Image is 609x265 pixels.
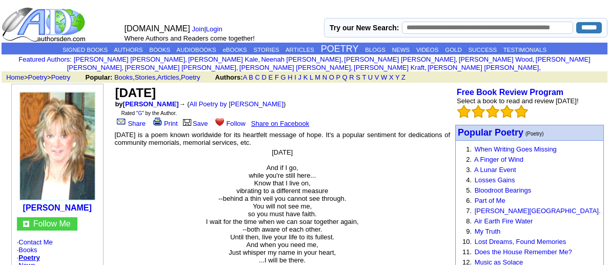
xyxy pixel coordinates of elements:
[33,219,71,228] a: Follow Me
[462,238,472,245] font: 10.
[190,100,284,108] a: All Poetry by [PERSON_NAME]
[475,207,601,215] a: [PERSON_NAME][GEOGRAPHIC_DATA].
[474,156,523,163] a: A Finger of Wind
[365,47,385,53] a: BLOGS
[192,25,226,33] font: |
[321,44,359,54] a: POETRY
[115,86,156,100] font: [DATE]
[457,97,579,105] font: Select a book to read and review [DATE]!
[114,131,450,146] font: [DATE] is a poem known worldwide for its heartfelt message of hope. It's a popular sentiment for ...
[275,73,279,81] a: F
[179,100,286,108] font: → ( )
[135,73,155,81] a: Stories
[67,55,591,71] font: , , , , , , , , , ,
[375,73,379,81] a: V
[541,65,542,71] font: i
[18,55,70,63] a: Featured Authors
[466,176,472,184] font: 4.
[466,197,472,204] font: 6.
[23,221,29,227] img: gc.jpg
[294,73,296,81] a: I
[114,73,133,81] a: Books
[28,73,48,81] a: Poetry
[19,91,96,201] img: 45026.jpg
[401,73,405,81] a: Z
[500,105,514,118] img: bigemptystars.png
[330,24,399,32] label: Try our New Search:
[149,47,170,53] a: BOOKS
[389,73,394,81] a: X
[445,47,462,53] a: GOLD
[466,207,472,215] font: 7.
[215,73,243,81] b: Authors:
[303,73,308,81] a: K
[475,145,557,153] a: When Writing Goes Missing
[469,47,497,53] a: SUCCESS
[187,57,188,63] font: i
[125,64,236,71] a: [PERSON_NAME] [PERSON_NAME]
[115,100,178,108] font: by
[138,110,142,116] a: G
[349,73,354,81] a: R
[428,64,539,71] a: [PERSON_NAME] [PERSON_NAME]
[86,73,113,81] b: Popular:
[288,73,292,81] a: H
[125,34,255,42] font: Where Authors and Readers come together!
[392,47,410,53] a: NEWS
[457,105,471,118] img: bigemptystars.png
[18,238,52,246] a: Contact Me
[462,248,472,256] font: 11.
[466,166,472,174] font: 3.
[269,73,273,81] a: E
[356,73,360,81] a: S
[74,55,185,63] a: [PERSON_NAME] [PERSON_NAME]
[238,65,239,71] font: i
[260,57,261,63] font: i
[525,131,544,137] font: (Poetry)
[213,120,246,127] a: Follow
[86,73,415,81] font: , , ,
[63,47,108,53] a: SIGNED BOOKS
[67,55,591,71] a: [PERSON_NAME] [PERSON_NAME]
[157,73,179,81] a: Articles
[457,57,458,63] font: i
[215,117,224,126] img: heart.gif
[125,24,190,33] font: [DOMAIN_NAME]
[239,64,351,71] a: [PERSON_NAME] [PERSON_NAME]
[475,197,505,204] a: Part of Me
[123,100,179,108] a: [PERSON_NAME]
[515,105,528,118] img: bigemptystars.png
[395,73,399,81] a: Y
[262,73,267,81] a: D
[181,73,200,81] a: Poetry
[427,65,428,71] font: i
[192,25,205,33] a: Join
[251,120,309,127] a: Share on Facebook
[151,120,178,127] a: Print
[23,203,92,212] a: [PERSON_NAME]
[475,228,501,235] a: My Truth
[457,88,563,97] a: Free Book Review Program
[503,47,546,53] a: TESTIMONIALS
[176,47,216,53] a: AUDIOBOOKS
[472,105,485,118] img: bigemptystars.png
[475,176,515,184] a: Losses Gains
[354,64,424,71] a: [PERSON_NAME] Kraft
[315,73,320,81] a: M
[466,186,472,194] font: 5.
[18,55,71,63] font: :
[280,73,286,81] a: G
[343,57,344,63] font: i
[181,118,193,126] img: library.gif
[298,73,302,81] a: J
[475,238,566,245] a: Lost Dreams, Found Memories
[466,228,472,235] font: 9.
[254,47,279,53] a: STORIES
[222,47,247,53] a: eBOOKS
[466,145,472,153] font: 1.
[535,57,536,63] font: i
[329,73,334,81] a: O
[243,73,247,81] a: A
[486,105,499,118] img: bigemptystars.png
